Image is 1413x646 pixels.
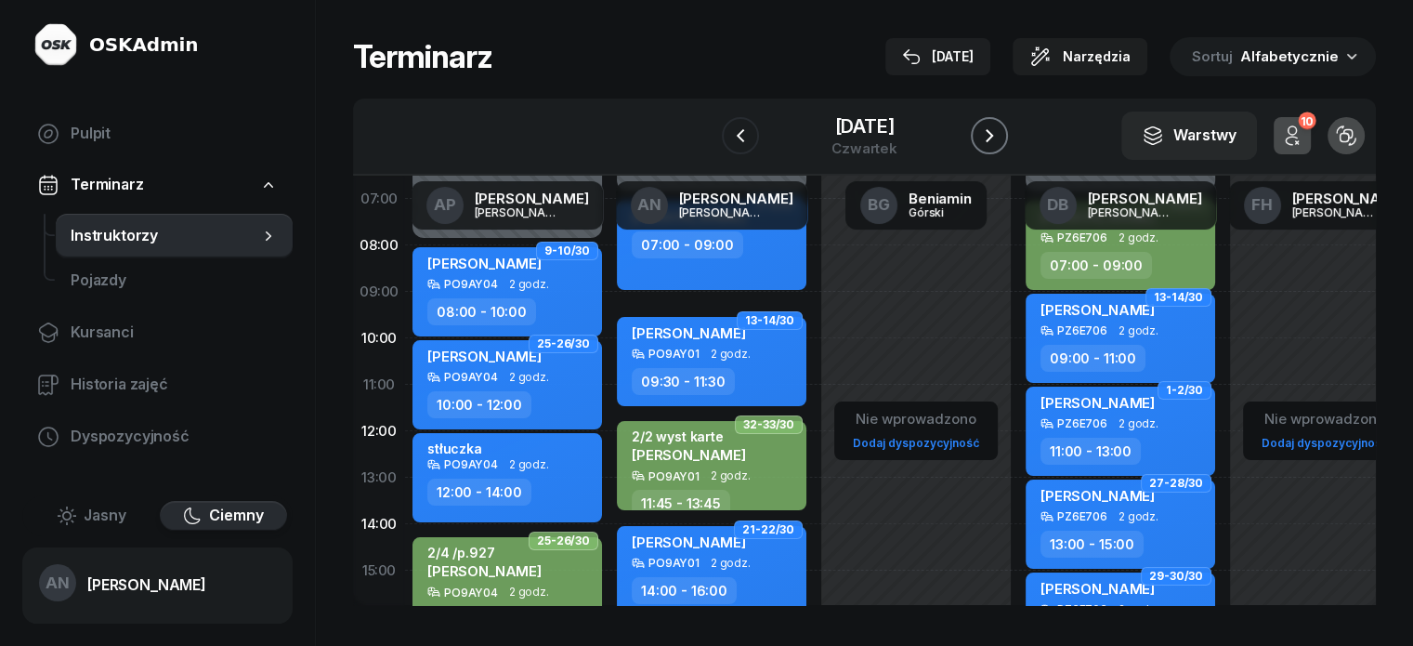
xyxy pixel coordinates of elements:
[444,458,498,470] div: PO9AY04
[353,408,405,455] div: 12:00
[616,181,808,230] a: AN[PERSON_NAME][PERSON_NAME]
[89,32,198,58] div: OSKAdmin
[845,181,987,230] a: BGBeniaminGórski
[56,258,293,303] a: Pojazdy
[28,501,156,531] button: Jasny
[1088,191,1202,205] div: [PERSON_NAME]
[868,197,890,213] span: BG
[427,348,542,365] span: [PERSON_NAME]
[1192,45,1236,69] span: Sortuj
[1298,112,1315,130] div: 10
[1013,38,1147,75] button: Narzędzia
[743,423,794,427] span: 32-33/30
[1025,181,1217,230] a: DB[PERSON_NAME][PERSON_NAME]
[444,278,498,290] div: PO9AY04
[537,539,590,543] span: 25-26/30
[22,363,293,407] a: Historia zajęć
[353,594,405,640] div: 16:00
[56,214,293,258] a: Instruktorzy
[1040,301,1155,319] span: [PERSON_NAME]
[632,534,746,551] span: [PERSON_NAME]
[1166,389,1203,392] span: 1-2/30
[679,206,768,218] div: [PERSON_NAME]
[71,425,278,449] span: Dyspozycyjność
[1292,191,1406,205] div: [PERSON_NAME]
[648,348,700,360] div: PO9AY01
[353,315,405,362] div: 10:00
[1170,37,1376,76] button: Sortuj Alfabetycznie
[353,222,405,269] div: 08:00
[71,122,278,146] span: Pulpit
[679,191,793,205] div: [PERSON_NAME]
[412,181,604,230] a: AP[PERSON_NAME][PERSON_NAME]
[537,342,590,346] span: 25-26/30
[22,164,293,206] a: Terminarz
[353,269,405,315] div: 09:00
[845,403,987,458] button: Nie wprowadzonoDodaj dyspozycyjność
[632,368,735,395] div: 09:30 - 11:30
[632,446,746,464] span: [PERSON_NAME]
[353,176,405,222] div: 07:00
[632,490,730,517] div: 11:45 - 13:45
[1254,407,1395,431] div: Nie wprowadzono
[1121,112,1257,160] button: Warstwy
[33,22,78,67] img: logo-light@2x.png
[353,455,405,501] div: 13:00
[509,586,549,599] span: 2 godz.
[1149,574,1203,578] span: 29-30/30
[1119,417,1158,430] span: 2 godz.
[1274,117,1311,154] button: 10
[902,46,974,68] div: [DATE]
[353,40,492,73] h1: Terminarz
[71,224,259,248] span: Instruktorzy
[509,278,549,291] span: 2 godz.
[427,298,536,325] div: 08:00 - 10:00
[1149,481,1203,485] span: 27-28/30
[742,528,794,532] span: 21-22/30
[71,321,278,345] span: Kursanci
[909,191,972,205] div: Beniamin
[1040,438,1141,465] div: 11:00 - 13:00
[509,371,549,384] span: 2 godz.
[1142,124,1236,148] div: Warstwy
[632,577,737,604] div: 14:00 - 16:00
[434,197,456,213] span: AP
[1119,324,1158,337] span: 2 godz.
[1057,231,1107,244] div: PZ6E706
[637,197,661,213] span: AN
[1154,296,1203,299] span: 13-14/30
[71,373,278,397] span: Historia zajęć
[1254,403,1395,458] button: Nie wprowadzonoDodaj dyspozycyjność
[831,117,897,136] div: [DATE]
[1040,531,1144,558] div: 13:00 - 15:00
[71,173,144,197] span: Terminarz
[353,362,405,408] div: 11:00
[1040,252,1152,279] div: 07:00 - 09:00
[711,557,751,570] span: 2 godz.
[909,206,972,218] div: Górski
[1040,580,1155,598] span: [PERSON_NAME]
[831,141,897,155] div: czwartek
[427,545,542,560] div: 2/4 /p.927
[71,269,278,293] span: Pojazdy
[22,310,293,355] a: Kursanci
[1119,510,1158,523] span: 2 godz.
[1047,197,1068,213] span: DB
[475,191,589,205] div: [PERSON_NAME]
[353,547,405,594] div: 15:00
[1119,603,1158,616] span: 2 godz.
[1057,510,1107,522] div: PZ6E706
[209,504,264,528] span: Ciemny
[711,469,751,482] span: 2 godz.
[427,391,531,418] div: 10:00 - 12:00
[46,575,70,591] span: AN
[1251,197,1273,213] span: FH
[544,249,590,253] span: 9-10/30
[1240,47,1339,65] span: Alfabetycznie
[1040,345,1145,372] div: 09:00 - 11:00
[1063,46,1131,68] span: Narzędzia
[711,348,751,361] span: 2 godz.
[1057,603,1107,615] div: PZ6E706
[845,407,987,431] div: Nie wprowadzono
[427,479,531,506] div: 12:00 - 14:00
